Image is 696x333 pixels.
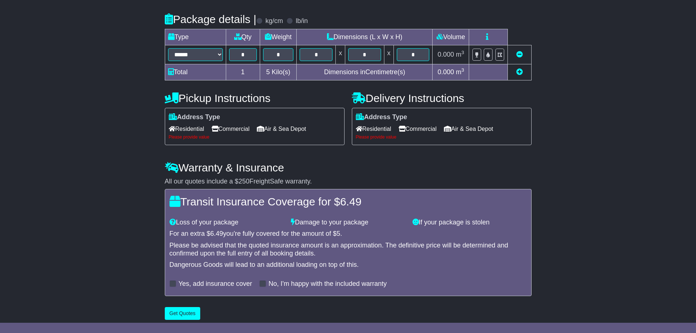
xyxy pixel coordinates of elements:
[399,123,437,135] span: Commercial
[260,64,297,80] td: Kilo(s)
[384,45,393,64] td: x
[170,196,527,208] h4: Transit Insurance Coverage for $
[165,13,256,25] h4: Package details |
[356,135,528,140] div: Please provide value
[165,64,226,80] td: Total
[516,51,523,58] a: Remove this item
[266,68,270,76] span: 5
[409,219,530,227] div: If your package is stolen
[433,29,469,45] td: Volume
[165,307,201,320] button: Get Quotes
[461,67,464,73] sup: 3
[461,50,464,55] sup: 3
[226,29,260,45] td: Qty
[336,45,345,64] td: x
[297,29,433,45] td: Dimensions (L x W x H)
[210,230,223,237] span: 6.49
[287,219,409,227] div: Damage to your package
[257,123,306,135] span: Air & Sea Depot
[165,92,345,104] h4: Pickup Instructions
[169,135,341,140] div: Please provide value
[438,51,454,58] span: 0.000
[456,68,464,76] span: m
[226,64,260,80] td: 1
[239,178,250,185] span: 250
[165,178,532,186] div: All our quotes include a $ FreightSafe warranty.
[169,113,220,121] label: Address Type
[166,219,288,227] div: Loss of your package
[269,280,387,288] label: No, I'm happy with the included warranty
[165,162,532,174] h4: Warranty & Insurance
[212,123,250,135] span: Commercial
[265,17,283,25] label: kg/cm
[260,29,297,45] td: Weight
[169,123,204,135] span: Residential
[336,230,340,237] span: 5
[297,64,433,80] td: Dimensions in Centimetre(s)
[356,123,391,135] span: Residential
[170,242,527,257] div: Please be advised that the quoted insurance amount is an approximation. The definitive price will...
[296,17,308,25] label: lb/in
[444,123,493,135] span: Air & Sea Depot
[170,230,527,238] div: For an extra $ you're fully covered for the amount of $ .
[456,51,464,58] span: m
[179,280,252,288] label: Yes, add insurance cover
[170,261,527,269] div: Dangerous Goods will lead to an additional loading on top of this.
[165,29,226,45] td: Type
[356,113,407,121] label: Address Type
[516,68,523,76] a: Add new item
[340,196,361,208] span: 6.49
[352,92,532,104] h4: Delivery Instructions
[438,68,454,76] span: 0.000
